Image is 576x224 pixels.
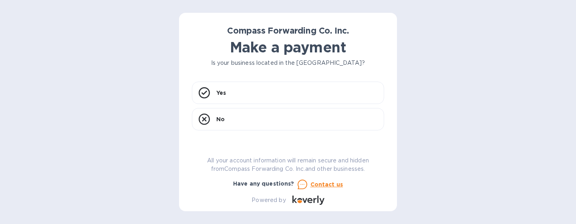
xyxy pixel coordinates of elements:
[192,39,384,56] h1: Make a payment
[216,89,226,97] p: Yes
[216,115,225,123] p: No
[192,59,384,67] p: Is your business located in the [GEOGRAPHIC_DATA]?
[252,196,286,204] p: Powered by
[227,26,349,36] b: Compass Forwarding Co. Inc.
[233,180,294,187] b: Have any questions?
[192,156,384,173] p: All your account information will remain secure and hidden from Compass Forwarding Co. Inc. and o...
[310,181,343,188] u: Contact us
